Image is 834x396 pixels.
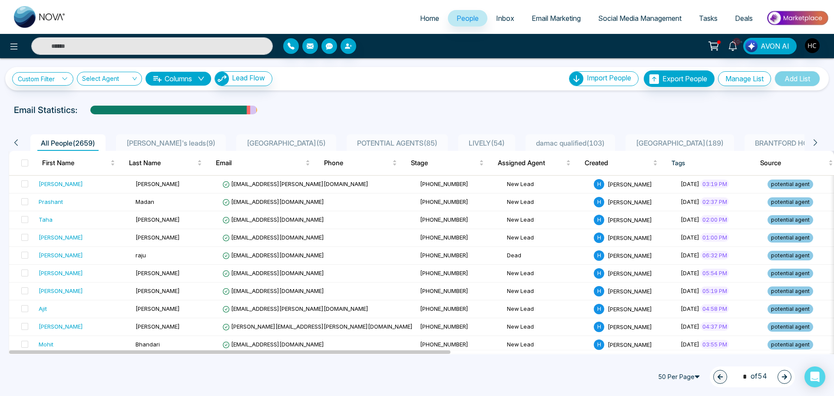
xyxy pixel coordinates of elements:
[448,10,487,27] a: People
[768,286,813,296] span: potential agent
[768,251,813,260] span: potential agent
[589,10,690,27] a: Social Media Management
[768,269,813,278] span: potential agent
[498,158,564,168] span: Assigned Agent
[608,287,652,294] span: [PERSON_NAME]
[681,180,699,187] span: [DATE]
[222,198,324,205] span: [EMAIL_ADDRESS][DOMAIN_NAME]
[608,305,652,312] span: [PERSON_NAME]
[701,215,729,224] span: 02:00 PM
[594,304,604,314] span: H
[215,72,229,86] img: Lead Flow
[608,270,652,276] span: [PERSON_NAME]
[12,72,73,86] a: Custom Filter
[222,323,413,330] span: [PERSON_NAME][EMAIL_ADDRESS][PERSON_NAME][DOMAIN_NAME]
[491,151,578,175] th: Assigned Agent
[136,270,180,276] span: [PERSON_NAME]
[39,304,47,313] div: Ajit
[420,270,468,276] span: [PHONE_NUMBER]
[578,151,665,175] th: Created
[768,215,813,225] span: potential agent
[701,286,729,295] span: 05:19 PM
[503,247,590,265] td: Dead
[701,322,729,331] span: 04:37 PM
[768,233,813,243] span: potential agent
[317,151,404,175] th: Phone
[39,197,63,206] div: Prashant
[768,197,813,207] span: potential agent
[654,370,706,384] span: 50 Per Page
[532,14,581,23] span: Email Marketing
[594,250,604,261] span: H
[222,252,324,259] span: [EMAIL_ADDRESS][DOMAIN_NAME]
[14,6,66,28] img: Nova CRM Logo
[690,10,726,27] a: Tasks
[198,75,205,82] span: down
[594,268,604,279] span: H
[37,139,99,147] span: All People ( 2659 )
[122,151,209,175] th: Last Name
[608,180,652,187] span: [PERSON_NAME]
[503,336,590,354] td: New Lead
[644,70,715,87] button: Export People
[805,38,820,53] img: User Avatar
[354,139,441,147] span: POTENTIAL AGENTS ( 85 )
[211,71,272,86] a: Lead FlowLead Flow
[232,73,265,82] span: Lead Flow
[701,269,729,277] span: 05:54 PM
[701,233,729,242] span: 01:00 PM
[701,340,729,349] span: 03:55 PM
[146,72,211,86] button: Columnsdown
[503,193,590,211] td: New Lead
[503,318,590,336] td: New Lead
[39,322,83,331] div: [PERSON_NAME]
[608,234,652,241] span: [PERSON_NAME]
[722,38,743,53] a: 10+
[136,305,180,312] span: [PERSON_NAME]
[804,366,825,387] div: Open Intercom Messenger
[681,323,699,330] span: [DATE]
[503,265,590,283] td: New Lead
[420,180,468,187] span: [PHONE_NUMBER]
[681,341,699,348] span: [DATE]
[503,211,590,229] td: New Lead
[404,151,491,175] th: Stage
[681,305,699,312] span: [DATE]
[665,151,753,175] th: Tags
[594,322,604,332] span: H
[681,270,699,276] span: [DATE]
[608,252,652,259] span: [PERSON_NAME]
[503,229,590,247] td: New Lead
[733,38,741,46] span: 10+
[136,287,180,294] span: [PERSON_NAME]
[738,371,767,383] span: of 54
[243,139,329,147] span: [GEOGRAPHIC_DATA] ( 5 )
[136,234,180,241] span: [PERSON_NAME]
[136,341,160,348] span: Bhandari
[420,252,468,259] span: [PHONE_NUMBER]
[766,8,829,28] img: Market-place.gif
[594,339,604,350] span: H
[39,269,83,277] div: [PERSON_NAME]
[411,158,477,168] span: Stage
[420,341,468,348] span: [PHONE_NUMBER]
[608,216,652,223] span: [PERSON_NAME]
[701,304,729,313] span: 04:58 PM
[39,180,83,188] div: [PERSON_NAME]
[768,304,813,314] span: potential agent
[39,215,53,224] div: Taha
[420,287,468,294] span: [PHONE_NUMBER]
[735,14,753,23] span: Deals
[39,340,53,349] div: Mohit
[39,286,83,295] div: [PERSON_NAME]
[699,14,718,23] span: Tasks
[587,73,631,82] span: Import People
[681,198,699,205] span: [DATE]
[681,216,699,223] span: [DATE]
[608,198,652,205] span: [PERSON_NAME]
[594,179,604,190] span: H
[701,251,729,260] span: 06:32 PM
[420,323,468,330] span: [PHONE_NUMBER]
[594,215,604,225] span: H
[324,158,391,168] span: Phone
